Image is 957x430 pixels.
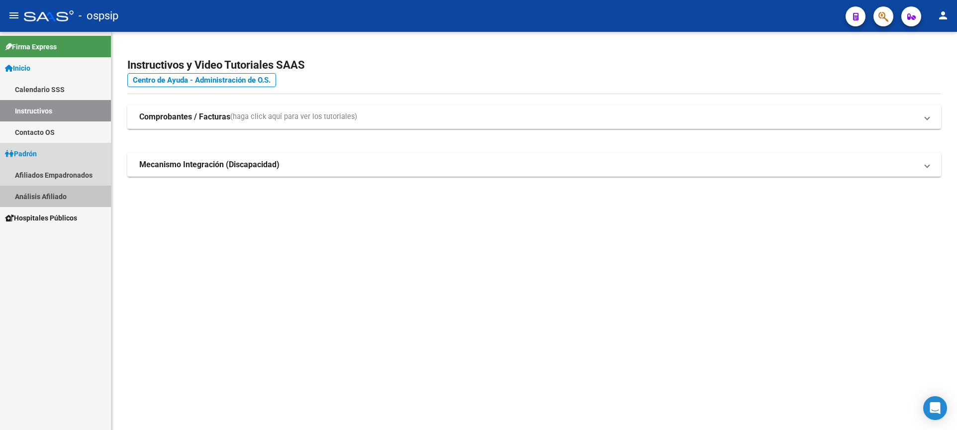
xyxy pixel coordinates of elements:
mat-expansion-panel-header: Comprobantes / Facturas(haga click aquí para ver los tutoriales) [127,105,941,129]
span: Inicio [5,63,30,74]
h2: Instructivos y Video Tutoriales SAAS [127,56,941,75]
span: Padrón [5,148,37,159]
strong: Mecanismo Integración (Discapacidad) [139,159,280,170]
mat-icon: menu [8,9,20,21]
div: Open Intercom Messenger [923,396,947,420]
a: Centro de Ayuda - Administración de O.S. [127,73,276,87]
span: (haga click aquí para ver los tutoriales) [230,111,357,122]
span: Hospitales Públicos [5,213,77,223]
strong: Comprobantes / Facturas [139,111,230,122]
span: - ospsip [79,5,118,27]
span: Firma Express [5,41,57,52]
mat-expansion-panel-header: Mecanismo Integración (Discapacidad) [127,153,941,177]
mat-icon: person [937,9,949,21]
